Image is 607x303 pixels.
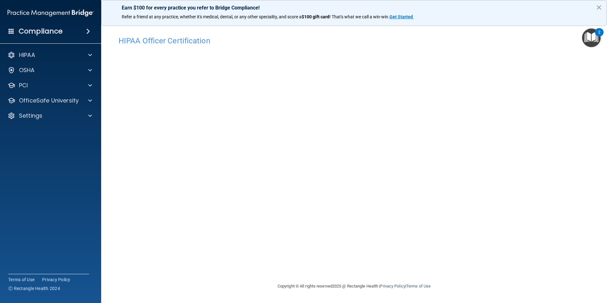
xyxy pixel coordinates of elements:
p: Settings [19,112,42,120]
a: Terms of Use [8,276,34,283]
h4: Compliance [19,27,63,36]
p: OSHA [19,66,35,74]
button: Close [596,2,602,12]
a: HIPAA [8,51,92,59]
h4: HIPAA Officer Certification [119,37,590,45]
strong: Get Started [389,14,413,19]
span: Ⓒ Rectangle Health 2024 [8,285,60,292]
p: HIPAA [19,51,35,59]
iframe: hipaa-training [119,48,590,254]
div: Copyright © All rights reserved 2025 @ Rectangle Health | | [239,276,469,296]
button: Open Resource Center, 2 new notifications [582,28,601,47]
span: Refer a friend at any practice, whether it's medical, dental, or any other speciality, and score a [122,14,302,19]
a: Settings [8,112,92,120]
p: PCI [19,82,28,89]
span: ! That's what we call a win-win. [329,14,389,19]
a: Get Started [389,14,414,19]
a: Privacy Policy [42,276,71,283]
p: Earn $100 for every practice you refer to Bridge Compliance! [122,5,586,11]
a: Terms of Use [406,284,431,288]
strong: $100 gift card [302,14,329,19]
a: OfficeSafe University [8,97,92,104]
div: 2 [598,32,600,40]
a: OSHA [8,66,92,74]
p: OfficeSafe University [19,97,79,104]
a: PCI [8,82,92,89]
img: PMB logo [8,7,94,19]
a: Privacy Policy [380,284,405,288]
